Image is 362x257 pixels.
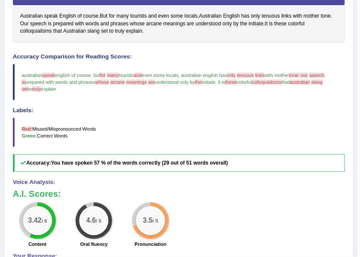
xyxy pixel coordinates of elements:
[41,86,56,92] span: explain
[249,20,263,28] span: Click to see word definition
[13,54,345,60] h4: Accuracy Comparison for Reading Scores:
[80,241,108,248] label: Oral fluency
[13,189,61,199] b: A.I. Scores:
[262,12,280,20] span: Click to see word definition
[95,80,109,85] span: whose
[116,12,129,20] span: Click to see word definition
[53,20,74,28] span: Click to see word definition
[119,73,134,78] span: tourists
[134,241,166,248] label: Pronunciation
[225,80,237,85] span: these
[109,28,113,35] span: Click to see word definition
[100,12,108,20] span: Click to see word definition
[251,12,260,20] span: Click to see word definition
[289,80,310,85] span: australian
[293,12,302,20] span: Click to see word definition
[22,126,33,132] b: Red:
[130,12,146,20] span: Click to see word definition
[110,20,128,28] span: Click to see word definition
[281,12,292,20] span: Click to see word definition
[237,80,252,85] span: colorful
[199,12,222,20] span: Click to see word definition
[110,80,125,85] span: arcane
[88,28,100,35] span: Click to see word definition
[44,12,58,20] span: Click to see word definition
[63,28,86,35] span: Click to see word definition
[59,12,76,20] span: Click to see word definition
[32,86,41,92] span: truly
[148,12,157,20] span: Click to see word definition
[51,160,228,166] b: You have spoken 57 % of the words correctly (29 out of 51 words overall)
[85,20,99,28] span: Click to see word definition
[153,218,158,224] small: / 5
[28,217,42,224] big: 3.42
[22,80,25,85] span: is
[309,73,325,78] span: speech
[20,20,29,28] span: Click to see word definition
[155,80,195,85] span: understood only by
[25,80,95,85] span: prepared with words and phrases
[109,12,115,20] span: Click to see word definition
[181,73,227,78] span: australian english has
[218,80,225,85] span: it is
[20,12,43,20] span: Click to see word definition
[28,241,46,248] label: Content
[202,80,216,85] span: initiate
[233,20,239,28] span: Click to see word definition
[187,20,194,28] span: Click to see word definition
[107,73,119,78] span: many
[100,73,106,78] span: for
[216,80,217,85] span: .
[115,28,125,35] span: Click to see word definition
[252,80,282,85] span: colloquialisms
[83,12,99,20] span: Click to see word definition
[289,73,308,78] span: tone. our
[265,73,289,78] span: with mother
[100,20,109,28] span: Click to see word definition
[96,218,102,224] small: / 5
[13,118,345,147] blockquote: Missed/Mispronounced Words Correct Words
[265,20,268,28] span: Click to see word definition
[321,12,331,20] span: Click to see word definition
[163,20,186,28] span: Click to see word definition
[126,80,147,85] span: meanings
[274,20,287,28] span: Click to see word definition
[304,12,319,20] span: Click to see word definition
[148,80,155,85] span: are
[30,20,46,28] span: Click to see word definition
[237,73,254,78] span: tenuous
[170,12,183,20] span: Click to see word definition
[94,73,100,78] span: but
[13,179,345,186] h4: Voice Analysis:
[55,73,91,78] span: english of course
[13,107,345,114] h4: Labels:
[75,20,84,28] span: Click to see word definition
[28,86,32,92] span: to
[20,28,52,35] span: Click to see word definition
[142,73,178,78] span: even some locals
[269,20,273,28] span: Click to see word definition
[48,20,52,28] span: Click to see word definition
[126,28,142,35] span: Click to see word definition
[43,73,55,78] span: speak
[143,217,153,224] big: 3.5
[222,20,232,28] span: Click to see word definition
[288,20,304,28] span: Click to see word definition
[185,12,198,20] span: Click to see word definition
[195,20,221,28] span: Click to see word definition
[255,73,265,78] span: links
[91,73,92,78] span: .
[22,86,28,92] span: set
[130,20,145,28] span: Click to see word definition
[53,28,62,35] span: Click to see word definition
[22,133,37,138] b: Green:
[311,80,322,85] span: slang
[158,12,169,20] span: Click to see word definition
[134,73,142,78] span: and
[227,73,236,78] span: only
[77,12,82,20] span: Click to see word definition
[195,80,201,85] span: the
[282,80,289,85] span: that
[42,218,47,224] small: / 6
[86,217,96,224] big: 4.6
